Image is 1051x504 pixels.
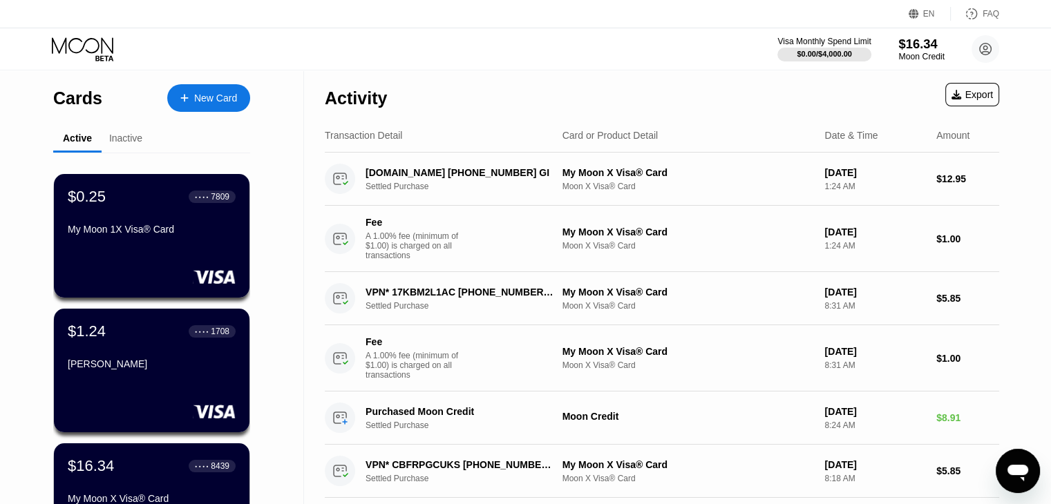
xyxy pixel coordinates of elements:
[824,182,925,191] div: 1:24 AM
[68,457,114,475] div: $16.34
[325,325,999,391] div: FeeA 1.00% fee (minimum of $1.00) is charged on all transactionsMy Moon X Visa® CardMoon X Visa® ...
[797,50,852,58] div: $0.00 / $4,000.00
[325,153,999,206] div: [DOMAIN_NAME] [PHONE_NUMBER] GISettled PurchaseMy Moon X Visa® CardMoon X Visa® Card[DATE]1:24 AM...
[54,309,249,432] div: $1.24● ● ● ●1708[PERSON_NAME]
[68,358,236,369] div: [PERSON_NAME]
[562,130,659,141] div: Card or Product Detail
[366,459,555,470] div: VPN* CBFRPGCUKS [PHONE_NUMBER] SE
[68,493,236,504] div: My Moon X Visa® Card
[68,224,236,235] div: My Moon 1X Visa® Card
[898,52,945,61] div: Moon Credit
[195,329,209,333] div: ● ● ● ●
[325,391,999,445] div: Purchased Moon CreditSettled PurchaseMoon Credit[DATE]8:24 AM$8.91
[68,188,106,206] div: $0.25
[936,233,999,244] div: $1.00
[898,37,945,51] div: $16.34
[777,37,871,61] div: Visa Monthly Spend Limit$0.00/$4,000.00
[951,89,993,100] div: Export
[898,37,945,61] div: $16.34Moon Credit
[211,461,229,471] div: 8439
[936,465,999,476] div: $5.85
[824,360,925,370] div: 8:31 AM
[562,474,814,483] div: Moon X Visa® Card
[53,88,102,108] div: Cards
[366,420,569,430] div: Settled Purchase
[366,217,462,228] div: Fee
[167,84,250,112] div: New Card
[366,287,555,298] div: VPN* 17KBM2L1AC [PHONE_NUMBER] SE
[824,241,925,251] div: 1:24 AM
[777,37,871,46] div: Visa Monthly Spend Limit
[562,287,814,298] div: My Moon X Visa® Card
[936,130,969,141] div: Amount
[824,420,925,430] div: 8:24 AM
[562,459,814,470] div: My Moon X Visa® Card
[325,130,402,141] div: Transaction Detail
[936,173,999,184] div: $12.95
[996,449,1040,493] iframe: Button to launch messaging window
[562,226,814,238] div: My Moon X Visa® Card
[195,464,209,468] div: ● ● ● ●
[68,322,106,340] div: $1.24
[824,226,925,238] div: [DATE]
[562,182,814,191] div: Moon X Visa® Card
[325,445,999,498] div: VPN* CBFRPGCUKS [PHONE_NUMBER] SESettled PurchaseMy Moon X Visa® CardMoon X Visa® Card[DATE]8:18 ...
[824,301,925,311] div: 8:31 AM
[211,327,229,336] div: 1708
[824,474,925,483] div: 8:18 AM
[824,406,925,417] div: [DATE]
[54,174,249,298] div: $0.25● ● ● ●7809My Moon 1X Visa® Card
[63,133,92,144] div: Active
[211,192,229,202] div: 7809
[366,167,555,178] div: [DOMAIN_NAME] [PHONE_NUMBER] GI
[945,83,999,106] div: Export
[366,336,462,347] div: Fee
[366,406,555,417] div: Purchased Moon Credit
[562,346,814,357] div: My Moon X Visa® Card
[562,360,814,370] div: Moon X Visa® Card
[562,301,814,311] div: Moon X Visa® Card
[562,241,814,251] div: Moon X Visa® Card
[951,7,999,21] div: FAQ
[562,167,814,178] div: My Moon X Visa® Card
[325,88,387,108] div: Activity
[936,293,999,304] div: $5.85
[936,412,999,423] div: $8.91
[983,9,999,19] div: FAQ
[923,9,935,19] div: EN
[366,182,569,191] div: Settled Purchase
[366,474,569,483] div: Settled Purchase
[562,411,814,422] div: Moon Credit
[325,272,999,325] div: VPN* 17KBM2L1AC [PHONE_NUMBER] SESettled PurchaseMy Moon X Visa® CardMoon X Visa® Card[DATE]8:31 ...
[109,133,142,144] div: Inactive
[195,195,209,199] div: ● ● ● ●
[824,130,878,141] div: Date & Time
[325,206,999,272] div: FeeA 1.00% fee (minimum of $1.00) is charged on all transactionsMy Moon X Visa® CardMoon X Visa® ...
[366,301,569,311] div: Settled Purchase
[909,7,951,21] div: EN
[194,93,237,104] div: New Card
[824,346,925,357] div: [DATE]
[824,167,925,178] div: [DATE]
[824,287,925,298] div: [DATE]
[936,353,999,364] div: $1.00
[824,459,925,470] div: [DATE]
[366,351,469,380] div: A 1.00% fee (minimum of $1.00) is charged on all transactions
[366,231,469,260] div: A 1.00% fee (minimum of $1.00) is charged on all transactions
